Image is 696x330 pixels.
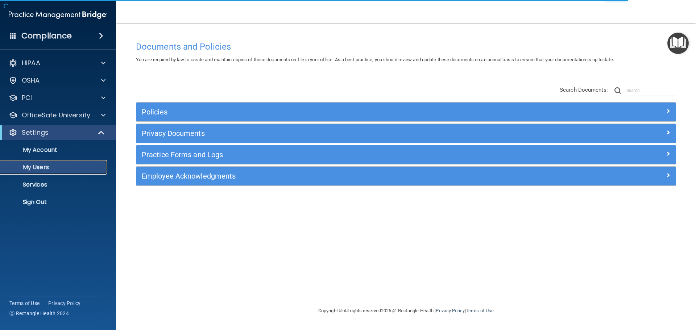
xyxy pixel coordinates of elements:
[9,59,105,67] a: HIPAA
[9,310,69,317] span: Ⓒ Rectangle Health 2024
[5,164,104,171] p: My Users
[22,59,40,67] p: HIPAA
[9,93,105,102] a: PCI
[5,146,104,154] p: My Account
[560,87,608,93] span: Search Documents:
[614,87,621,94] img: ic-search.3b580494.png
[136,42,676,51] h4: Documents and Policies
[22,93,32,102] p: PCI
[142,129,535,137] h5: Privacy Documents
[142,151,535,159] h5: Practice Forms and Logs
[9,8,107,22] img: PMB logo
[142,172,535,180] h5: Employee Acknowledgments
[9,128,105,137] a: Settings
[5,199,104,206] p: Sign Out
[142,170,670,182] a: Employee Acknowledgments
[142,106,670,118] a: Policies
[22,128,49,137] p: Settings
[9,76,105,85] a: OSHA
[626,85,676,96] input: Search
[436,308,464,313] a: Privacy Policy
[9,300,40,307] a: Terms of Use
[9,111,105,120] a: OfficeSafe University
[667,33,689,54] button: Open Resource Center
[142,149,670,160] a: Practice Forms and Logs
[5,181,104,188] p: Services
[274,299,538,322] div: Copyright © All rights reserved 2025 @ Rectangle Health | |
[136,57,614,62] span: You are required by law to create and maintain copies of these documents on file in your office. ...
[142,108,535,116] h5: Policies
[22,76,40,85] p: OSHA
[48,300,81,307] a: Privacy Policy
[21,31,72,41] h4: Compliance
[142,128,670,139] a: Privacy Documents
[466,308,494,313] a: Terms of Use
[22,111,90,120] p: OfficeSafe University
